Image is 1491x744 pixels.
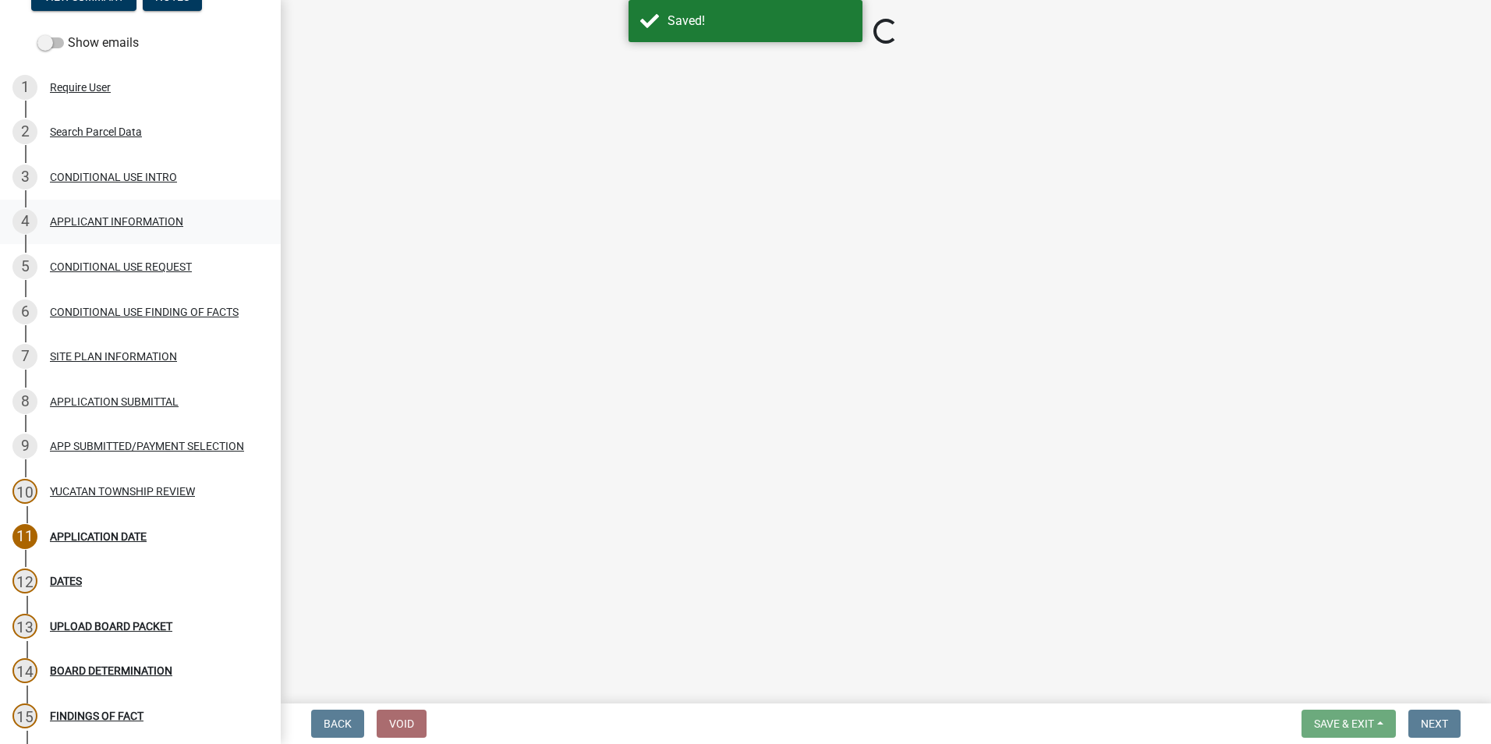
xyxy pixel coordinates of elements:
[12,254,37,279] div: 5
[12,524,37,549] div: 11
[12,658,37,683] div: 14
[12,299,37,324] div: 6
[50,396,179,407] div: APPLICATION SUBMITTAL
[12,209,37,234] div: 4
[37,34,139,52] label: Show emails
[50,261,192,272] div: CONDITIONAL USE REQUEST
[12,389,37,414] div: 8
[12,479,37,504] div: 10
[50,351,177,362] div: SITE PLAN INFORMATION
[50,441,244,452] div: APP SUBMITTED/PAYMENT SELECTION
[12,434,37,459] div: 9
[1408,710,1461,738] button: Next
[1302,710,1396,738] button: Save & Exit
[377,710,427,738] button: Void
[12,569,37,593] div: 12
[50,576,82,586] div: DATES
[50,665,172,676] div: BOARD DETERMINATION
[50,531,147,542] div: APPLICATION DATE
[12,165,37,190] div: 3
[12,75,37,100] div: 1
[50,621,172,632] div: UPLOAD BOARD PACKET
[12,344,37,369] div: 7
[668,12,851,30] div: Saved!
[12,614,37,639] div: 13
[50,306,239,317] div: CONDITIONAL USE FINDING OF FACTS
[50,486,195,497] div: YUCATAN TOWNSHIP REVIEW
[12,119,37,144] div: 2
[12,703,37,728] div: 15
[50,172,177,182] div: CONDITIONAL USE INTRO
[50,126,142,137] div: Search Parcel Data
[1421,717,1448,730] span: Next
[50,710,143,721] div: FINDINGS OF FACT
[324,717,352,730] span: Back
[311,710,364,738] button: Back
[50,216,183,227] div: APPLICANT INFORMATION
[1314,717,1374,730] span: Save & Exit
[50,82,111,93] div: Require User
